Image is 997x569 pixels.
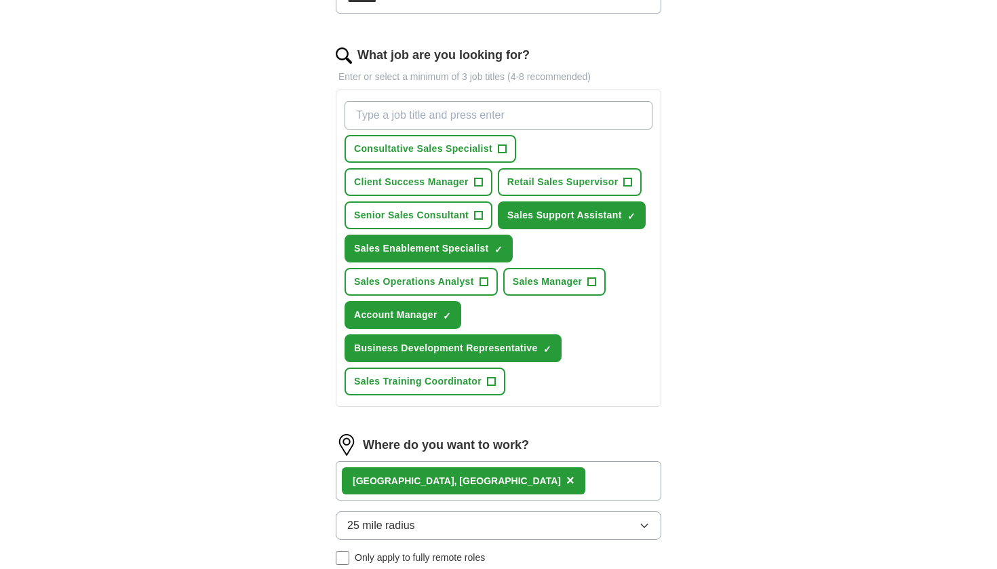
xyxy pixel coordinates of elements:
img: location.png [336,434,357,456]
button: Business Development Representative✓ [345,334,562,362]
span: Senior Sales Consultant [354,208,469,222]
label: Where do you want to work? [363,436,529,454]
button: Sales Support Assistant✓ [498,201,646,229]
label: What job are you looking for? [357,46,530,64]
button: × [566,471,574,491]
button: Sales Training Coordinator [345,368,505,395]
span: × [566,473,574,488]
span: Only apply to fully remote roles [355,551,485,565]
button: 25 mile radius [336,511,661,540]
button: Retail Sales Supervisor [498,168,642,196]
button: Sales Operations Analyst [345,268,498,296]
button: Sales Enablement Specialist✓ [345,235,513,262]
p: Enter or select a minimum of 3 job titles (4-8 recommended) [336,70,661,84]
span: Sales Enablement Specialist [354,241,489,256]
span: ✓ [494,244,503,255]
button: Consultative Sales Specialist [345,135,516,163]
span: Sales Manager [513,275,583,289]
input: Only apply to fully remote roles [336,551,349,565]
span: Sales Operations Analyst [354,275,474,289]
span: Sales Support Assistant [507,208,622,222]
img: search.png [336,47,352,64]
span: Consultative Sales Specialist [354,142,492,156]
span: Retail Sales Supervisor [507,175,619,189]
span: 25 mile radius [347,517,415,534]
span: Account Manager [354,308,437,322]
span: Client Success Manager [354,175,469,189]
button: Client Success Manager [345,168,492,196]
button: Senior Sales Consultant [345,201,492,229]
span: Sales Training Coordinator [354,374,482,389]
span: ✓ [443,311,451,321]
span: ✓ [627,211,636,222]
span: Business Development Representative [354,341,538,355]
div: , [GEOGRAPHIC_DATA] [353,474,561,488]
input: Type a job title and press enter [345,101,652,130]
button: Sales Manager [503,268,606,296]
strong: [GEOGRAPHIC_DATA] [353,475,454,486]
span: ✓ [543,344,551,355]
button: Account Manager✓ [345,301,461,329]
